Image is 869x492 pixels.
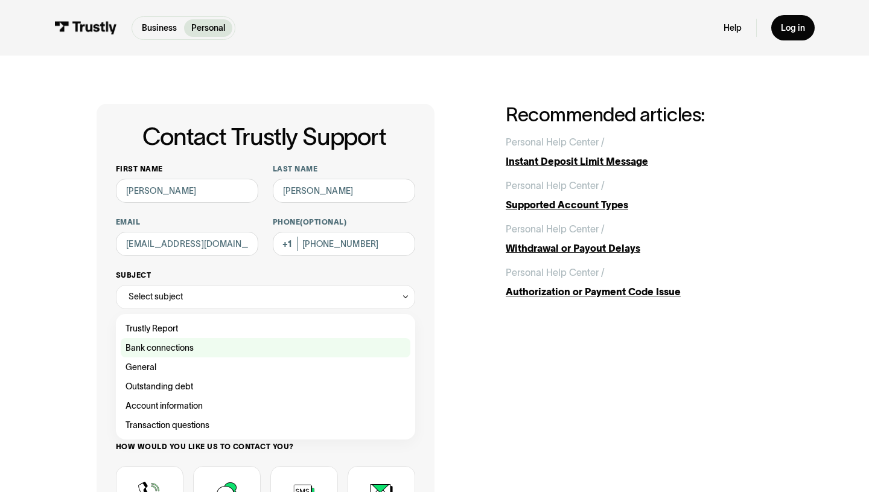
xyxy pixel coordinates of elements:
[126,379,193,394] span: Outstanding debt
[142,22,177,34] p: Business
[506,222,605,236] div: Personal Help Center /
[126,398,203,413] span: Account information
[191,22,225,34] p: Personal
[724,22,742,33] a: Help
[506,104,772,125] h2: Recommended articles:
[126,360,156,374] span: General
[273,164,415,174] label: Last name
[54,21,117,34] img: Trustly Logo
[116,164,258,174] label: First name
[116,442,415,452] label: How would you like us to contact you?
[506,197,772,212] div: Supported Account Types
[116,232,258,256] input: alex@mail.com
[506,265,605,280] div: Personal Help Center /
[116,270,415,280] label: Subject
[506,154,772,168] div: Instant Deposit Limit Message
[506,265,772,299] a: Personal Help Center /Authorization or Payment Code Issue
[273,179,415,203] input: Howard
[506,135,605,149] div: Personal Help Center /
[129,289,183,304] div: Select subject
[273,232,415,256] input: (555) 555-5555
[781,22,805,33] div: Log in
[126,340,194,355] span: Bank connections
[116,179,258,203] input: Alex
[506,178,605,193] div: Personal Help Center /
[506,222,772,255] a: Personal Help Center /Withdrawal or Payout Delays
[506,284,772,299] div: Authorization or Payment Code Issue
[126,321,178,336] span: Trustly Report
[273,217,415,227] label: Phone
[116,285,415,309] div: Select subject
[116,217,258,227] label: Email
[126,418,209,432] span: Transaction questions
[506,241,772,255] div: Withdrawal or Payout Delays
[113,123,415,150] h1: Contact Trustly Support
[506,178,772,212] a: Personal Help Center /Supported Account Types
[135,19,184,37] a: Business
[116,309,415,439] nav: Select subject
[184,19,232,37] a: Personal
[506,135,772,168] a: Personal Help Center /Instant Deposit Limit Message
[771,15,815,40] a: Log in
[300,218,346,226] span: (Optional)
